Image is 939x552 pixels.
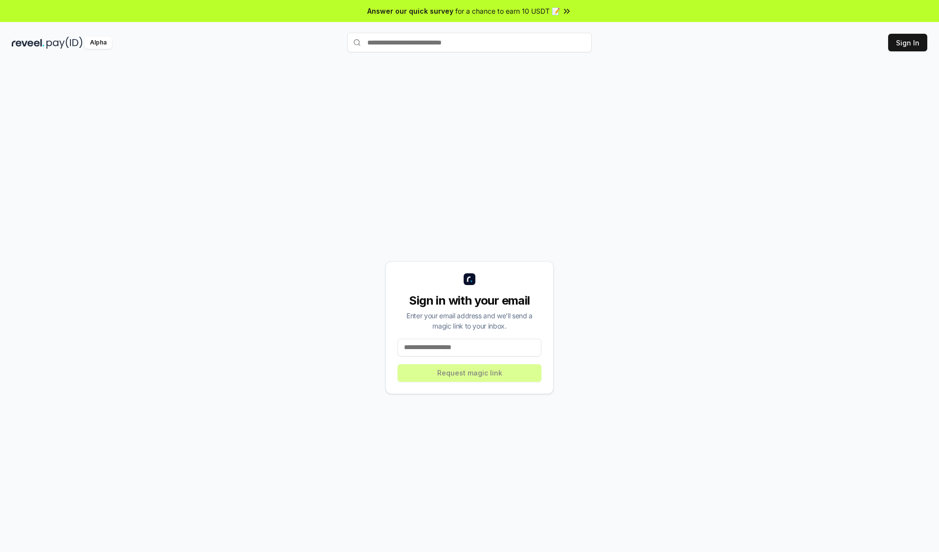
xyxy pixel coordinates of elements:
img: reveel_dark [12,37,45,49]
img: pay_id [46,37,83,49]
div: Enter your email address and we’ll send a magic link to your inbox. [398,310,541,331]
span: for a chance to earn 10 USDT 📝 [455,6,560,16]
div: Alpha [85,37,112,49]
span: Answer our quick survey [367,6,453,16]
img: logo_small [464,273,475,285]
button: Sign In [888,34,927,51]
div: Sign in with your email [398,293,541,309]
